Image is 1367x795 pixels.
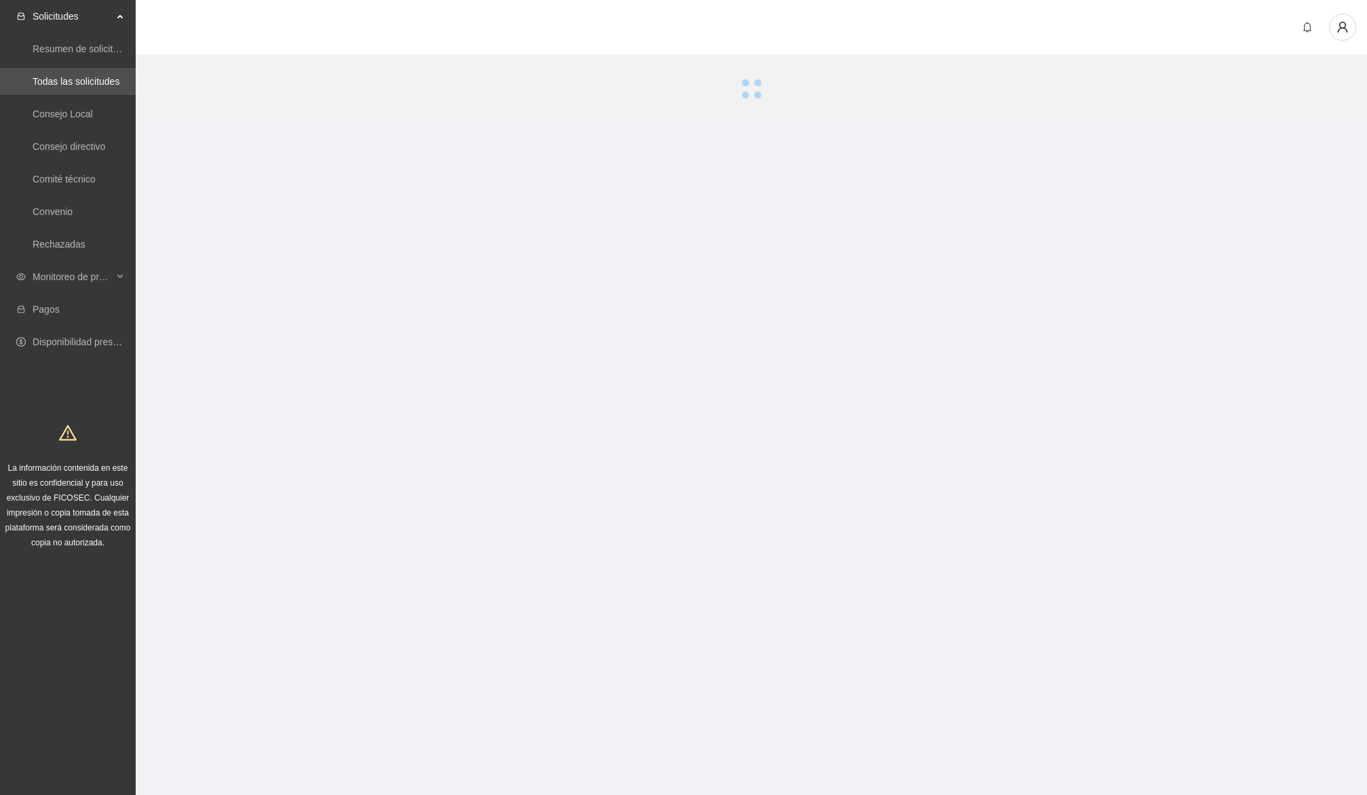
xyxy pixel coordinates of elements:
[1329,14,1356,41] button: user
[33,336,149,347] a: Disponibilidad presupuestal
[33,76,119,87] a: Todas las solicitudes
[1297,22,1317,33] span: bell
[33,109,93,119] a: Consejo Local
[1296,16,1318,38] button: bell
[1330,21,1355,33] span: user
[33,239,85,250] a: Rechazadas
[16,272,26,282] span: eye
[59,424,77,442] span: warning
[33,3,113,30] span: Solicitudes
[33,304,60,315] a: Pagos
[5,463,131,547] span: La información contenida en este sitio es confidencial y para uso exclusivo de FICOSEC. Cualquier...
[33,174,96,185] a: Comité técnico
[16,12,26,21] span: inbox
[33,263,113,290] span: Monitoreo de proyectos
[33,43,185,54] a: Resumen de solicitudes por aprobar
[33,206,73,217] a: Convenio
[33,141,105,152] a: Consejo directivo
